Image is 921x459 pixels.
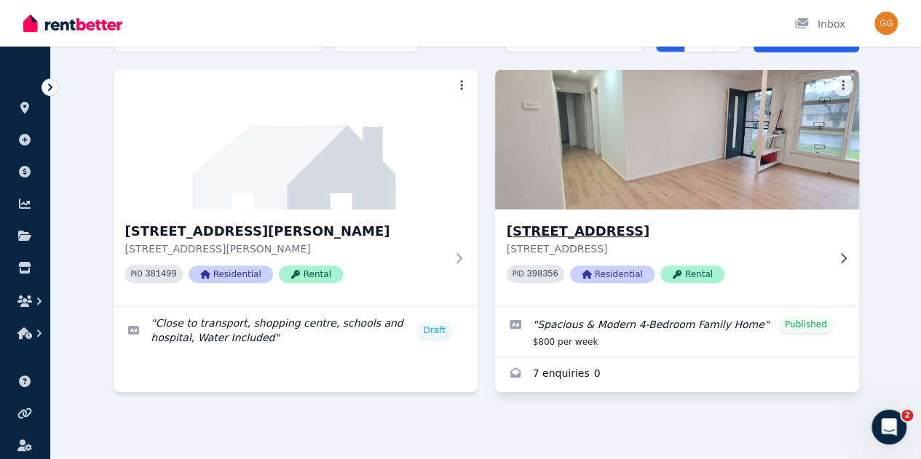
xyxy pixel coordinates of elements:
a: Enquiries for 33 Solo Cres, Fairfield [495,357,859,392]
a: Edit listing: Close to transport, shopping centre, schools and hospital, Water Included [114,307,478,356]
div: Inbox [794,17,845,31]
img: George Germanos [874,12,898,35]
p: [STREET_ADDRESS] [507,242,827,256]
code: 381499 [145,269,176,279]
a: 33 Solo Cres, Fairfield[STREET_ADDRESS][STREET_ADDRESS]PID 398356ResidentialRental [495,70,859,306]
img: 8 Burlison St, Warwick Farm [114,70,478,209]
img: RentBetter [23,12,122,34]
span: Rental [660,266,724,283]
span: Residential [189,266,273,283]
p: [STREET_ADDRESS][PERSON_NAME] [125,242,446,256]
span: 2 [901,410,913,421]
span: Residential [570,266,655,283]
small: PID [131,270,143,278]
button: More options [833,76,853,96]
h3: [STREET_ADDRESS] [507,221,827,242]
code: 398356 [526,269,558,279]
small: PID [513,270,524,278]
img: 33 Solo Cres, Fairfield [486,66,868,213]
h3: [STREET_ADDRESS][PERSON_NAME] [125,221,446,242]
a: Edit listing: Spacious & Modern 4-Bedroom Family Home [495,307,859,356]
iframe: Intercom live chat [871,410,906,444]
a: 8 Burlison St, Warwick Farm[STREET_ADDRESS][PERSON_NAME][STREET_ADDRESS][PERSON_NAME]PID 381499Re... [114,70,478,306]
span: Rental [279,266,343,283]
button: More options [451,76,472,96]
